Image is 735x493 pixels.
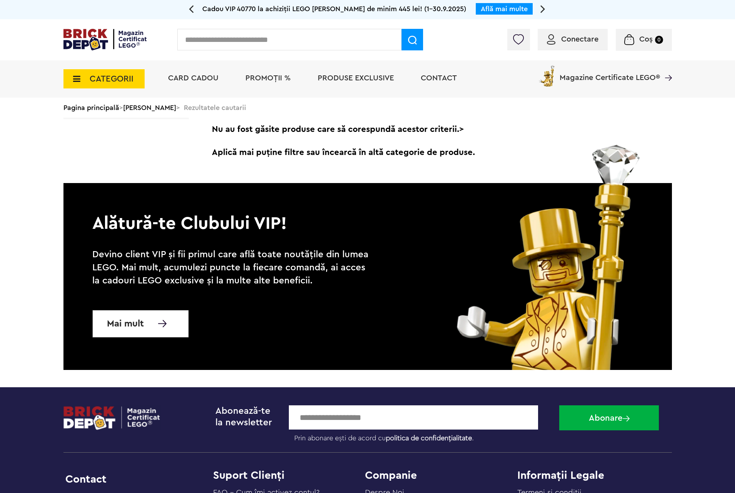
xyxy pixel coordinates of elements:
[63,98,672,118] div: > > Rezultatele cautarii
[547,35,598,43] a: Conectare
[421,74,457,82] a: Contact
[559,405,659,430] button: Abonare
[517,470,670,481] h4: Informații Legale
[205,141,672,164] span: Aplică mai puține filtre sau încearcă în altă categorie de produse.
[655,36,663,44] small: 0
[92,310,189,338] a: Mai mult
[63,104,119,111] a: Pagina principală
[90,75,133,83] span: CATEGORII
[213,470,365,481] h4: Suport Clienți
[215,406,272,427] span: Abonează-te la newsletter
[289,430,553,443] label: Prin abonare ești de acord cu .
[365,470,517,481] h4: Companie
[107,320,144,328] span: Mai mult
[386,435,472,441] a: politica de confidențialitate
[202,5,466,12] span: Cadou VIP 40770 la achiziții LEGO [PERSON_NAME] de minim 445 lei! (1-30.9.2025)
[63,183,672,235] p: Alătură-te Clubului VIP!
[168,74,218,82] a: Card Cadou
[63,405,161,430] img: footerlogo
[443,144,660,370] img: vip_page_image
[318,74,394,82] a: Produse exclusive
[158,320,167,327] img: Mai multe informatii
[92,248,373,287] p: Devino client VIP și fii primul care află toate noutățile din lumea LEGO. Mai mult, acumulezi pun...
[660,64,672,72] a: Magazine Certificate LEGO®
[205,118,672,141] span: Nu au fost găsite produse care să corespundă acestor criterii.>
[245,74,291,82] a: PROMOȚII %
[561,35,598,43] span: Conectare
[560,64,660,82] span: Magazine Certificate LEGO®
[65,474,203,485] li: Contact
[123,104,176,111] a: [PERSON_NAME]
[623,416,630,421] img: Abonare
[481,5,528,12] a: Află mai multe
[639,35,653,43] span: Coș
